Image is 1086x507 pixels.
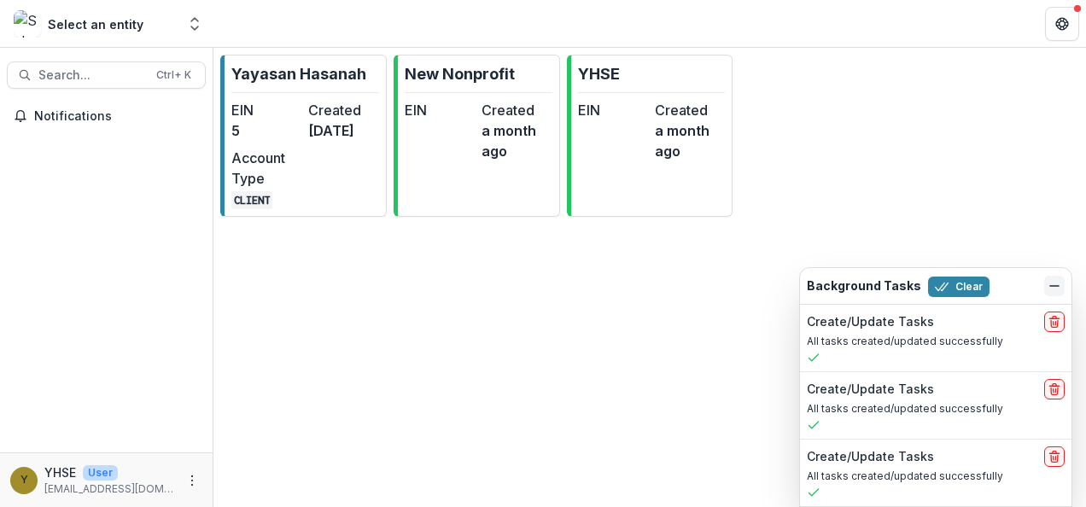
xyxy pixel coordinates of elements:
[38,68,146,83] span: Search...
[1044,446,1065,467] button: delete
[14,10,41,38] img: Select an entity
[1044,379,1065,399] button: delete
[83,465,118,481] p: User
[231,191,272,209] code: CLIENT
[231,148,301,189] dt: Account Type
[405,62,515,85] p: New Nonprofit
[48,15,143,33] div: Select an entity
[231,100,301,120] dt: EIN
[231,120,301,141] dd: 5
[44,481,175,497] p: [EMAIL_ADDRESS][DOMAIN_NAME]
[928,277,990,297] button: Clear
[578,100,648,120] dt: EIN
[807,450,934,464] h2: Create/Update Tasks
[220,55,387,217] a: Yayasan HasanahEIN5Created[DATE]Account TypeCLIENT
[807,334,1065,349] p: All tasks created/updated successfully
[807,315,934,329] h2: Create/Update Tasks
[182,470,202,491] button: More
[482,100,552,120] dt: Created
[183,7,207,41] button: Open entity switcher
[34,109,199,124] span: Notifications
[7,102,206,130] button: Notifications
[807,469,1065,484] p: All tasks created/updated successfully
[405,100,475,120] dt: EIN
[394,55,560,217] a: New NonprofitEINCreateda month ago
[308,120,378,141] dd: [DATE]
[308,100,378,120] dt: Created
[807,279,921,294] h2: Background Tasks
[655,100,725,120] dt: Created
[1044,312,1065,332] button: delete
[807,382,934,397] h2: Create/Update Tasks
[482,120,552,161] dd: a month ago
[153,66,195,84] div: Ctrl + K
[44,463,76,481] p: YHSE
[1045,7,1079,41] button: Get Help
[7,61,206,89] button: Search...
[807,401,1065,417] p: All tasks created/updated successfully
[655,120,725,161] dd: a month ago
[20,475,28,486] div: YHSE
[567,55,733,217] a: YHSEEINCreateda month ago
[231,62,366,85] p: Yayasan Hasanah
[578,62,620,85] p: YHSE
[1044,276,1065,296] button: Dismiss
